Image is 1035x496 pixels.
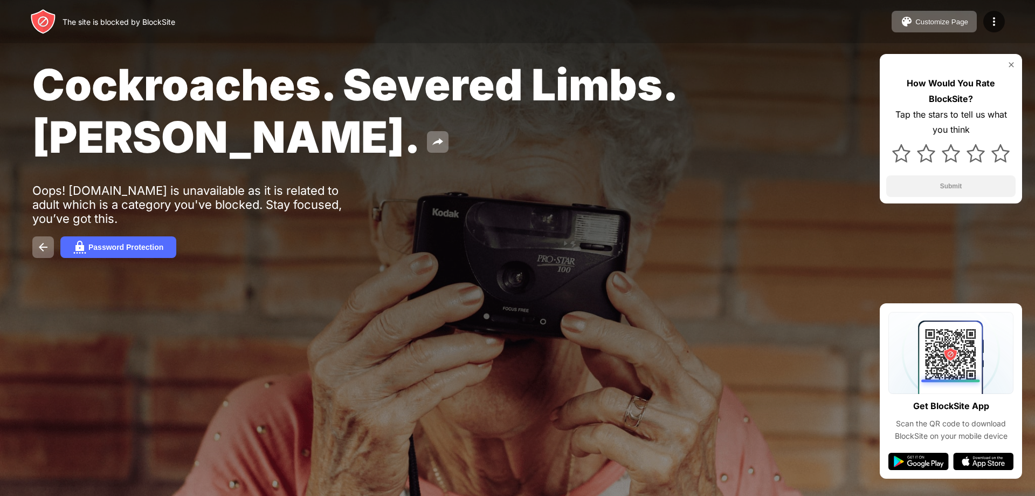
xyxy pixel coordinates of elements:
img: qrcode.svg [888,312,1013,394]
button: Customize Page [892,11,977,32]
div: Tap the stars to tell us what you think [886,107,1016,138]
img: pallet.svg [900,15,913,28]
span: Cockroaches. Severed Limbs. [PERSON_NAME]. [32,58,676,163]
img: menu-icon.svg [988,15,1000,28]
button: Password Protection [60,236,176,258]
img: star.svg [942,144,960,162]
img: star.svg [967,144,985,162]
img: star.svg [917,144,935,162]
div: How Would You Rate BlockSite? [886,76,1016,107]
div: Password Protection [88,243,163,252]
img: password.svg [73,241,86,254]
img: star.svg [991,144,1010,162]
button: Submit [886,175,1016,197]
img: star.svg [892,144,910,162]
img: app-store.svg [953,453,1013,470]
div: Oops! [DOMAIN_NAME] is unavailable as it is related to adult which is a category you've blocked. ... [32,184,365,226]
div: The site is blocked by BlockSite [63,17,175,26]
img: back.svg [37,241,50,254]
img: rate-us-close.svg [1007,60,1016,69]
div: Customize Page [915,18,968,26]
img: google-play.svg [888,453,949,470]
img: share.svg [431,135,444,148]
div: Get BlockSite App [913,398,989,414]
img: header-logo.svg [30,9,56,35]
div: Scan the QR code to download BlockSite on your mobile device [888,418,1013,442]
